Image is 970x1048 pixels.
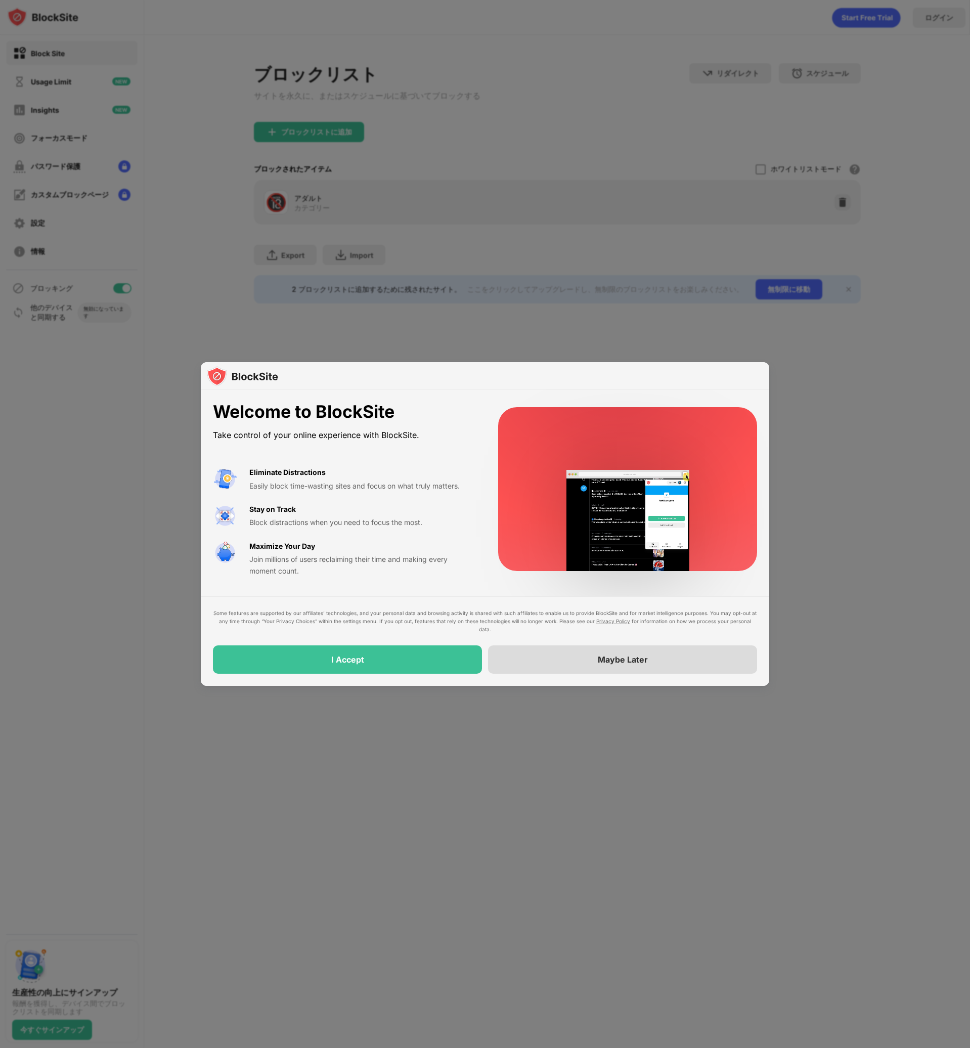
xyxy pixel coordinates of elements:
[207,366,278,386] img: logo-blocksite.svg
[213,428,474,443] div: Take control of your online experience with BlockSite.
[249,467,326,478] div: Eliminate Distractions
[213,541,237,565] img: value-safe-time.svg
[249,517,474,528] div: Block distractions when you need to focus the most.
[213,609,757,633] div: Some features are supported by our affiliates’ technologies, and your personal data and browsing ...
[331,654,364,665] div: I Accept
[596,618,630,624] a: Privacy Policy
[249,504,296,515] div: Stay on Track
[249,481,474,492] div: Easily block time-wasting sites and focus on what truly matters.
[249,554,474,577] div: Join millions of users reclaiming their time and making every moment count.
[249,541,315,552] div: Maximize Your Day
[213,402,474,422] div: Welcome to BlockSite
[213,504,237,528] img: value-focus.svg
[213,467,237,491] img: value-avoid-distractions.svg
[598,654,648,665] div: Maybe Later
